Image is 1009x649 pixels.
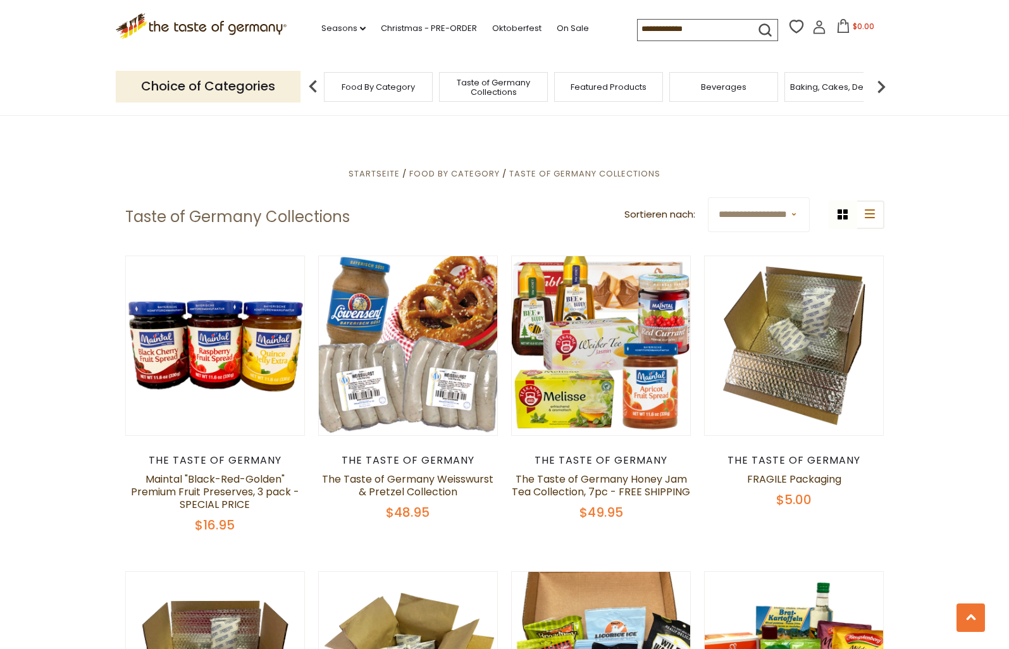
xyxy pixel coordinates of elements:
[443,78,544,97] a: Taste of Germany Collections
[322,472,493,499] a: The Taste of Germany Weisswurst & Pretzel Collection
[342,82,415,92] a: Food By Category
[512,472,690,499] a: The Taste of Germany Honey Jam Tea Collection, 7pc - FREE SHIPPING
[321,22,366,35] a: Seasons
[349,168,400,180] a: Startseite
[125,454,306,467] div: The Taste of Germany
[386,504,430,521] span: $48.95
[409,168,500,180] a: Food By Category
[705,256,884,435] img: FRAGILE Packaging
[509,168,660,180] a: Taste of Germany Collections
[869,74,894,99] img: next arrow
[492,22,542,35] a: Oktoberfest
[116,71,300,102] p: Choice of Categories
[853,21,874,32] span: $0.00
[195,516,235,534] span: $16.95
[511,454,691,467] div: The Taste of Germany
[300,74,326,99] img: previous arrow
[319,256,498,435] img: The Taste of Germany Weisswurst & Pretzel Collection
[557,22,589,35] a: On Sale
[747,472,841,486] a: FRAGILE Packaging
[126,256,305,435] img: Maintal "Black-Red-Golden" Premium Fruit Preserves, 3 pack - SPECIAL PRICE
[125,207,350,226] h1: Taste of Germany Collections
[131,472,299,512] a: Maintal "Black-Red-Golden" Premium Fruit Preserves, 3 pack - SPECIAL PRICE
[776,491,812,509] span: $5.00
[624,207,695,223] label: Sortieren nach:
[512,256,691,435] img: The Taste of Germany Honey Jam Tea Collection, 7pc - FREE SHIPPING
[829,19,882,38] button: $0.00
[790,82,888,92] a: Baking, Cakes, Desserts
[381,22,477,35] a: Christmas - PRE-ORDER
[579,504,623,521] span: $49.95
[571,82,647,92] a: Featured Products
[704,454,884,467] div: The Taste of Germany
[318,454,498,467] div: The Taste of Germany
[701,82,746,92] a: Beverages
